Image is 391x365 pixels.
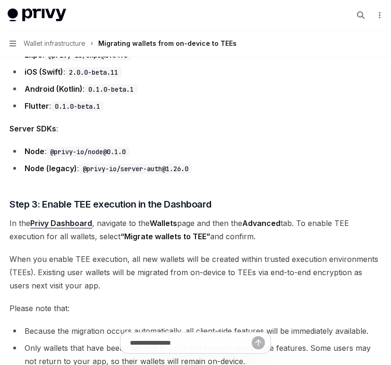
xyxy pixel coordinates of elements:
button: Send message [252,336,265,349]
strong: Node (legacy) [25,164,77,173]
code: @privy-io/expo@0.54.0 [44,50,131,61]
input: Ask a question... [130,332,252,353]
div: Migrating wallets from on-device to TEEs [98,38,237,49]
li: : [9,82,382,96]
button: More actions [374,9,383,22]
code: @privy-io/server-auth@1.26.0 [79,164,192,174]
span: Please note that: [9,302,382,315]
code: 2.0.0-beta.11 [65,67,122,78]
code: @privy-io/node@0.1.0 [46,147,129,157]
span: When you enable TEE execution, all new wallets will be created within trusted execution environme... [9,252,382,292]
code: 0.1.0-beta.1 [51,101,104,112]
span: : [9,122,382,135]
span: Step 3: Enable TEE execution in the Dashboard [9,198,212,211]
img: light logo [8,9,66,22]
li: : [9,145,382,158]
span: Wallet infrastructure [24,38,85,49]
strong: Advanced [242,218,280,228]
a: Privy Dashboard [30,218,92,228]
strong: “Migrate wallets to TEE” [120,232,210,241]
code: 0.1.0-beta.1 [85,84,137,95]
strong: Android (Kotlin) [25,84,83,94]
li: : [9,99,382,113]
strong: Server SDKs [9,124,56,133]
strong: Wallets [150,218,177,228]
strong: Node [25,147,44,156]
li: Because the migration occurs automatically, all client-side features will be immediately available. [9,324,382,338]
strong: Expo [25,50,42,60]
span: In the , navigate to the page and then the tab. To enable TEE execution for all wallets, select a... [9,217,382,243]
li: : [9,162,382,175]
strong: iOS (Swift) [25,67,63,77]
strong: Flutter [25,101,49,111]
li: : [9,65,382,78]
